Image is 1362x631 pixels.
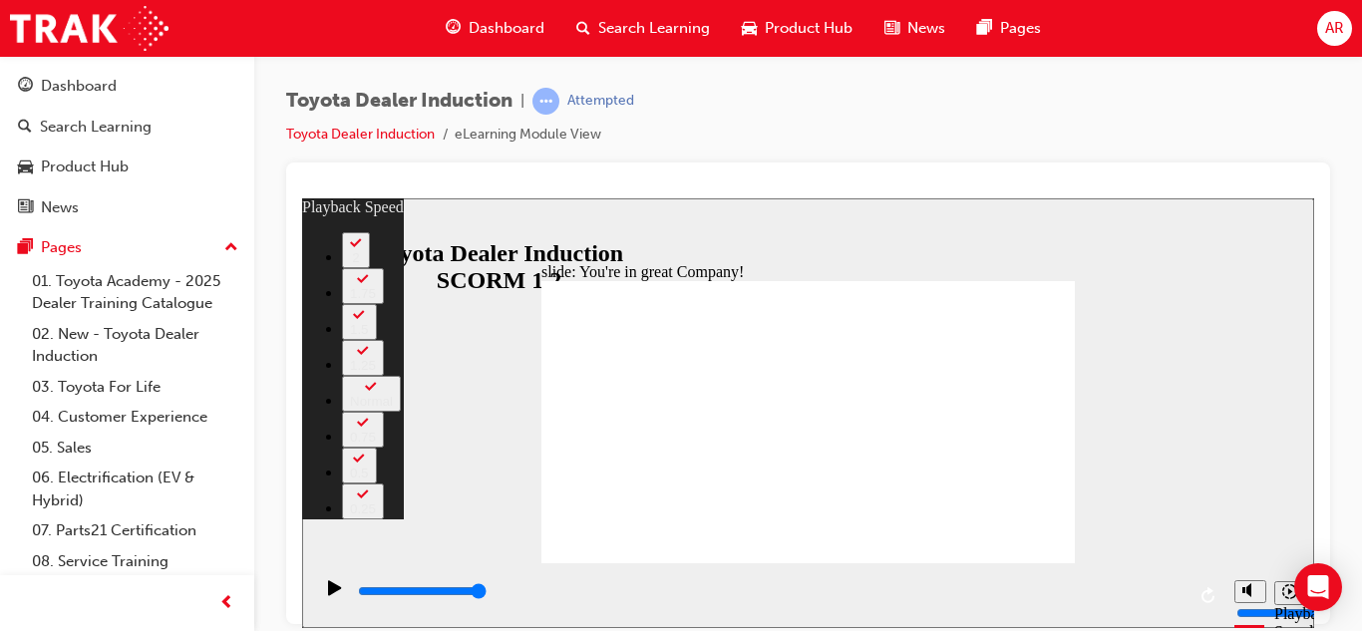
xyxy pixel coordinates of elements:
[40,34,68,70] button: 2
[742,16,757,41] span: car-icon
[934,407,1063,423] input: volume
[907,17,945,40] span: News
[892,383,922,413] button: Replay (Ctrl+Alt+R)
[961,8,1057,49] a: pages-iconPages
[532,88,559,115] span: learningRecordVerb_ATTEMPT-icon
[922,365,1002,430] div: misc controls
[726,8,868,49] a: car-iconProduct Hub
[8,68,246,105] a: Dashboard
[24,402,246,433] a: 04. Customer Experience
[932,382,964,405] button: Mute (Ctrl+Alt+M)
[24,433,246,464] a: 05. Sales
[1325,17,1344,40] span: AR
[8,149,246,185] a: Product Hub
[10,6,169,51] img: Trak
[560,8,726,49] a: search-iconSearch Learning
[18,239,33,257] span: pages-icon
[8,229,246,266] button: Pages
[567,92,634,111] div: Attempted
[56,385,184,401] input: slide progress
[286,126,435,143] a: Toyota Dealer Induction
[598,17,710,40] span: Search Learning
[41,236,82,259] div: Pages
[972,407,1002,443] div: Playback Speed
[18,158,33,176] span: car-icon
[430,8,560,49] a: guage-iconDashboard
[24,515,246,546] a: 07. Parts21 Certification
[455,124,601,147] li: eLearning Module View
[1294,563,1342,611] div: Open Intercom Messenger
[8,189,246,226] a: News
[576,16,590,41] span: search-icon
[24,266,246,319] a: 01. Toyota Academy - 2025 Dealer Training Catalogue
[286,90,512,113] span: Toyota Dealer Induction
[1317,11,1352,46] button: AR
[40,116,152,139] div: Search Learning
[24,372,246,403] a: 03. Toyota For Life
[520,90,524,113] span: |
[224,235,238,261] span: up-icon
[10,381,44,415] button: Play (Ctrl+Alt+P)
[48,52,60,67] div: 2
[884,16,899,41] span: news-icon
[24,463,246,515] a: 06. Electrification (EV & Hybrid)
[219,591,234,616] span: prev-icon
[8,109,246,146] a: Search Learning
[765,17,852,40] span: Product Hub
[972,383,1003,407] button: Playback speed
[18,78,33,96] span: guage-icon
[24,546,246,577] a: 08. Service Training
[446,16,461,41] span: guage-icon
[1000,17,1041,40] span: Pages
[977,16,992,41] span: pages-icon
[18,199,33,217] span: news-icon
[18,119,32,137] span: search-icon
[24,319,246,372] a: 02. New - Toyota Dealer Induction
[41,156,129,178] div: Product Hub
[868,8,961,49] a: news-iconNews
[469,17,544,40] span: Dashboard
[8,64,246,229] button: DashboardSearch LearningProduct HubNews
[10,365,922,430] div: playback controls
[41,75,117,98] div: Dashboard
[41,196,79,219] div: News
